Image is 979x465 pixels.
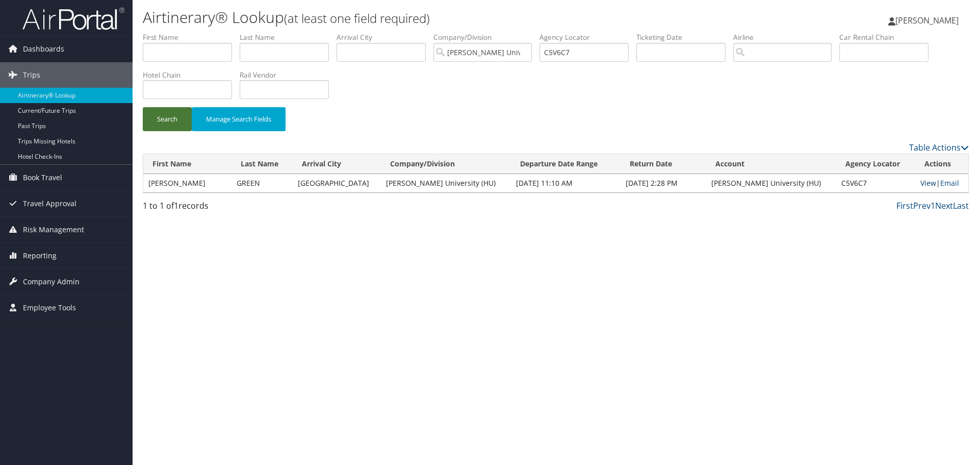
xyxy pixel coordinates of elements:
[915,154,968,174] th: Actions
[896,200,913,211] a: First
[240,70,337,80] label: Rail Vendor
[706,174,836,192] td: [PERSON_NAME] University (HU)
[192,107,286,131] button: Manage Search Fields
[337,32,433,42] label: Arrival City
[284,10,430,27] small: (at least one field required)
[23,62,40,88] span: Trips
[174,200,178,211] span: 1
[909,142,969,153] a: Table Actions
[381,154,511,174] th: Company/Division
[22,7,124,31] img: airportal-logo.png
[143,107,192,131] button: Search
[511,154,621,174] th: Departure Date Range: activate to sort column descending
[231,154,292,174] th: Last Name: activate to sort column ascending
[231,174,292,192] td: GREEN
[953,200,969,211] a: Last
[143,154,231,174] th: First Name: activate to sort column ascending
[539,32,636,42] label: Agency Locator
[888,5,969,36] a: [PERSON_NAME]
[511,174,621,192] td: [DATE] 11:10 AM
[433,32,539,42] label: Company/Division
[293,154,381,174] th: Arrival City: activate to sort column ascending
[895,15,959,26] span: [PERSON_NAME]
[143,174,231,192] td: [PERSON_NAME]
[23,165,62,190] span: Book Travel
[636,32,733,42] label: Ticketing Date
[293,174,381,192] td: [GEOGRAPHIC_DATA]
[940,178,959,188] a: Email
[143,32,240,42] label: First Name
[839,32,936,42] label: Car Rental Chain
[381,174,511,192] td: [PERSON_NAME] University (HU)
[621,154,706,174] th: Return Date: activate to sort column ascending
[920,178,936,188] a: View
[621,174,706,192] td: [DATE] 2:28 PM
[23,295,76,321] span: Employee Tools
[23,191,76,216] span: Travel Approval
[931,200,935,211] a: 1
[915,174,968,192] td: |
[23,269,80,295] span: Company Admin
[23,36,64,62] span: Dashboards
[913,200,931,211] a: Prev
[23,243,57,268] span: Reporting
[143,70,240,80] label: Hotel Chain
[706,154,836,174] th: Account: activate to sort column ascending
[836,174,915,192] td: C5V6C7
[240,32,337,42] label: Last Name
[935,200,953,211] a: Next
[836,154,915,174] th: Agency Locator: activate to sort column ascending
[23,217,84,242] span: Risk Management
[143,7,693,28] h1: Airtinerary® Lookup
[733,32,839,42] label: Airline
[143,200,338,217] div: 1 to 1 of records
